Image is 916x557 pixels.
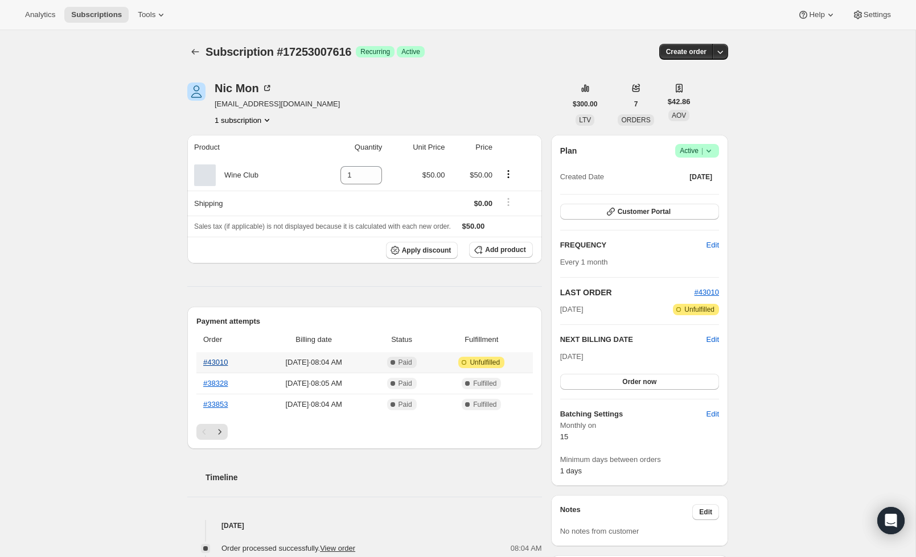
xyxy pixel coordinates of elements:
span: [DATE] [560,352,584,361]
button: Subscriptions [64,7,129,23]
div: Open Intercom Messenger [877,507,905,534]
h2: Payment attempts [196,316,533,327]
span: Create order [666,47,706,56]
span: $42.86 [668,96,691,108]
button: Apply discount [386,242,458,259]
span: Fulfillment [437,334,526,345]
span: Paid [399,358,412,367]
span: Billing date [261,334,366,345]
th: Shipping [187,191,307,216]
button: Analytics [18,7,62,23]
button: Tools [131,7,174,23]
span: AOV [672,112,686,119]
span: ORDERS [621,116,650,124]
span: Recurring [360,47,390,56]
span: Help [809,10,824,19]
h4: [DATE] [187,520,542,531]
span: Apply discount [402,246,451,255]
span: 7 [634,100,638,109]
span: Order processed successfully. [221,544,355,552]
span: Analytics [25,10,55,19]
span: Customer Portal [618,207,671,216]
button: Edit [700,405,726,423]
th: Product [187,135,307,160]
span: Order now [622,377,656,386]
button: Settings [845,7,898,23]
span: Active [680,145,714,156]
span: [DATE] [689,172,712,181]
span: Edit [706,334,719,345]
span: [EMAIL_ADDRESS][DOMAIN_NAME] [215,98,340,110]
h2: FREQUENCY [560,240,706,251]
button: Add product [469,242,532,258]
button: Create order [659,44,713,60]
span: Every 1 month [560,258,608,266]
span: Fulfilled [473,379,496,388]
span: Unfulfilled [470,358,500,367]
a: #33853 [203,400,228,409]
span: $50.00 [462,222,485,230]
span: Settings [864,10,891,19]
span: Subscriptions [71,10,122,19]
span: 1 days [560,467,582,475]
span: 08:04 AM [511,543,542,554]
span: Edit [706,409,719,420]
nav: Pagination [196,424,533,440]
h2: Plan [560,145,577,156]
span: No notes from customer [560,527,639,535]
a: View order [320,544,355,552]
span: Tools [138,10,155,19]
h3: Notes [560,504,693,520]
button: [DATE] [683,169,719,185]
span: | [701,146,703,155]
span: $50.00 [422,171,445,179]
button: Customer Portal [560,204,719,220]
button: Subscriptions [187,44,203,60]
th: Order [196,327,258,352]
span: Subscription #17253007616 [206,46,351,58]
span: Fulfilled [473,400,496,409]
span: [DATE] [560,304,584,315]
button: Order now [560,374,719,390]
span: Created Date [560,171,604,183]
a: #43010 [203,358,228,366]
span: 15 [560,432,568,441]
span: Add product [485,245,525,254]
span: Unfulfilled [684,305,714,314]
span: Minimum days between orders [560,454,719,465]
span: Paid [399,379,412,388]
h2: LAST ORDER [560,287,695,298]
th: Unit Price [385,135,448,160]
span: [DATE] · 08:04 AM [261,399,366,410]
button: Product actions [499,168,517,180]
th: Price [449,135,496,160]
button: $300.00 [566,96,604,112]
h2: Timeline [206,472,542,483]
span: [DATE] · 08:04 AM [261,357,366,368]
button: Edit [700,236,726,254]
span: Sales tax (if applicable) is not displayed because it is calculated with each new order. [194,222,451,230]
span: Nic Mon [187,82,206,101]
span: [DATE] · 08:05 AM [261,378,366,389]
span: Monthly on [560,420,719,431]
span: #43010 [695,288,719,296]
span: Active [401,47,420,56]
span: $50.00 [470,171,492,179]
button: Next [212,424,228,440]
span: Edit [706,240,719,251]
th: Quantity [307,135,385,160]
span: $300.00 [573,100,597,109]
span: Paid [399,400,412,409]
a: #38328 [203,379,228,387]
button: Help [791,7,843,23]
div: Wine Club [216,170,258,181]
span: $0.00 [474,199,492,208]
button: 7 [627,96,645,112]
span: Edit [699,508,712,517]
button: Shipping actions [499,196,517,208]
h6: Batching Settings [560,409,706,420]
button: Edit [692,504,719,520]
h2: NEXT BILLING DATE [560,334,706,345]
button: Product actions [215,114,273,126]
div: Nic Mon [215,82,273,94]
